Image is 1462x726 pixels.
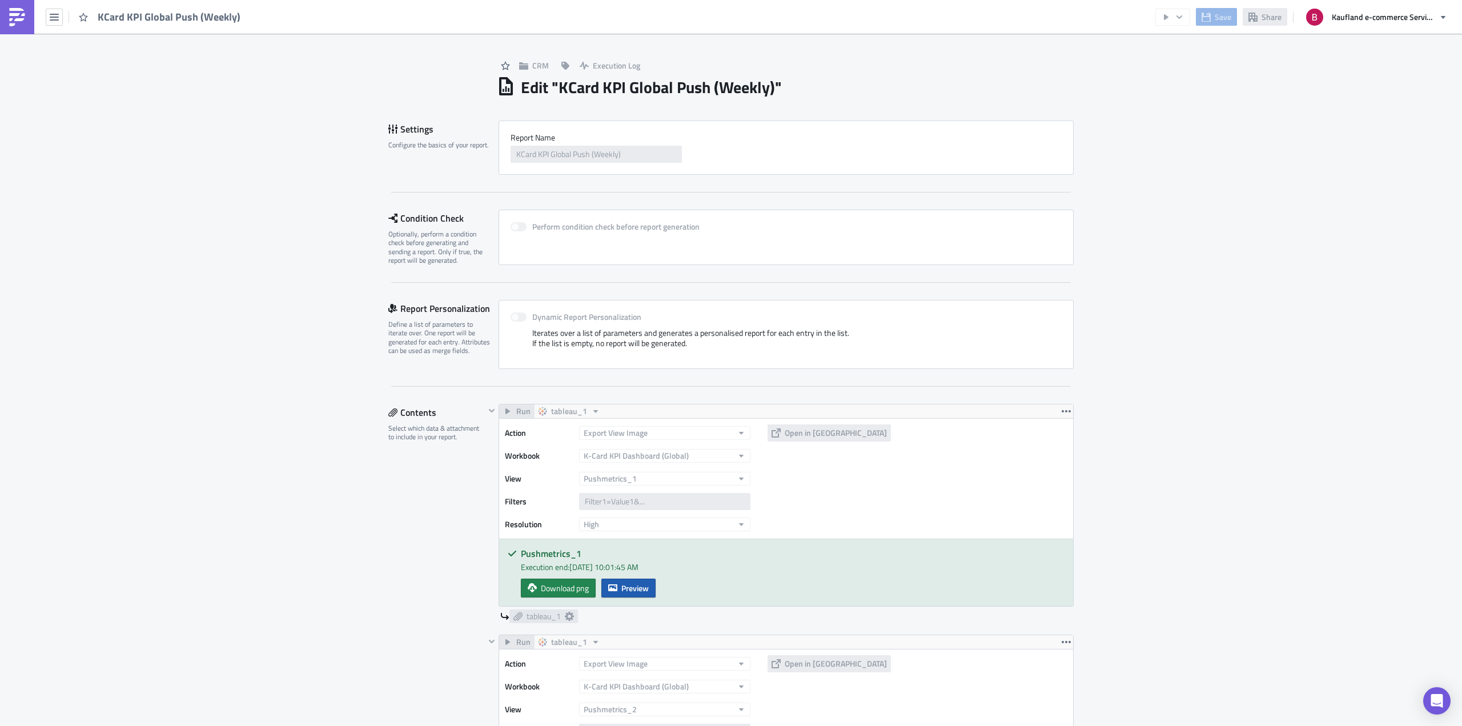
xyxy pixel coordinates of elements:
span: CRM [532,59,549,71]
button: tableau_1 [534,635,604,649]
a: Download png [521,579,596,597]
button: Export View Image [579,657,750,671]
span: Kaufland e-commerce Services GmbH & Co. KG [1332,11,1435,23]
span: tableau_1 [527,611,561,621]
button: tableau_1 [534,404,604,418]
span: KCard KPI Global Push (Weekly) [98,10,242,23]
span: Download png [541,582,589,594]
button: Pushmetrics_1 [579,472,750,486]
button: CRM [513,57,555,74]
span: K-Card KPI Dashboard (Global) [584,450,689,462]
span: Save [1215,11,1231,23]
div: Execution end: [DATE] 10:01:45 AM [521,561,1065,573]
strong: Dynamic Report Personalization [532,311,641,323]
label: Filters [505,493,573,510]
span: High [584,518,599,530]
button: Open in [GEOGRAPHIC_DATA] [768,655,891,672]
img: Avatar [1305,7,1324,27]
div: Iterates over a list of parameters and generates a personalised report for each entry in the list... [511,328,1062,357]
label: Action [505,424,573,442]
span: Export View Image [584,427,648,439]
a: tableau_1 [509,609,578,623]
span: K-Card KPI Dashboard (Global) [584,680,689,692]
button: High [579,518,750,531]
strong: Perform condition check before report generation [532,220,700,232]
button: Run [499,635,535,649]
button: Open in [GEOGRAPHIC_DATA] [768,424,891,442]
button: Save [1196,8,1237,26]
span: Open in [GEOGRAPHIC_DATA] [785,427,887,439]
button: Run [499,404,535,418]
span: Run [516,404,531,418]
label: View [505,470,573,487]
label: Action [505,655,573,672]
span: Preview [621,582,649,594]
a: Link to DB [5,17,42,26]
div: Condition Check [388,210,499,227]
body: Rich Text Area. Press ALT-0 for help. [5,5,545,26]
button: Execution Log [574,57,646,74]
button: Kaufland e-commerce Services GmbH & Co. KG [1299,5,1453,30]
button: Preview [601,579,656,597]
div: Optionally, perform a condition check before generating and sending a report. Only if true, the r... [388,230,491,265]
img: PushMetrics [8,8,26,26]
span: Run [516,635,531,649]
button: K-Card KPI Dashboard (Global) [579,449,750,463]
span: tableau_1 [551,404,587,418]
button: K-Card KPI Dashboard (Global) [579,680,750,693]
span: Pushmetrics_2 [584,703,637,715]
button: Export View Image [579,426,750,440]
button: Pushmetrics_2 [579,703,750,716]
div: Open Intercom Messenger [1423,687,1451,715]
label: View [505,701,573,718]
div: Configure the basics of your report. [388,141,491,149]
button: Share [1243,8,1287,26]
div: Contents [388,404,485,421]
span: Pushmetrics_1 [584,472,637,484]
button: Hide content [485,635,499,648]
label: Report Nam﻿e [511,133,1062,143]
h1: Edit " KCard KPI Global Push (Weekly) " [521,77,782,98]
span: Export View Image [584,657,648,669]
p: Weekly KCard KPI Push (Global) [5,5,545,14]
span: Execution Log [593,59,640,71]
button: Hide content [485,404,499,418]
label: Resolution [505,516,573,533]
div: Settings [388,121,499,138]
div: Define a list of parameters to iterate over. One report will be generated for each entry. Attribu... [388,320,491,355]
span: tableau_1 [551,635,587,649]
span: Open in [GEOGRAPHIC_DATA] [785,657,887,669]
div: Select which data & attachment to include in your report. [388,424,485,442]
span: Share [1262,11,1282,23]
label: Workbook [505,447,573,464]
input: Filter1=Value1&... [579,493,750,510]
h5: Pushmetrics_1 [521,549,1065,558]
div: Report Personalization [388,300,499,317]
label: Workbook [505,678,573,695]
